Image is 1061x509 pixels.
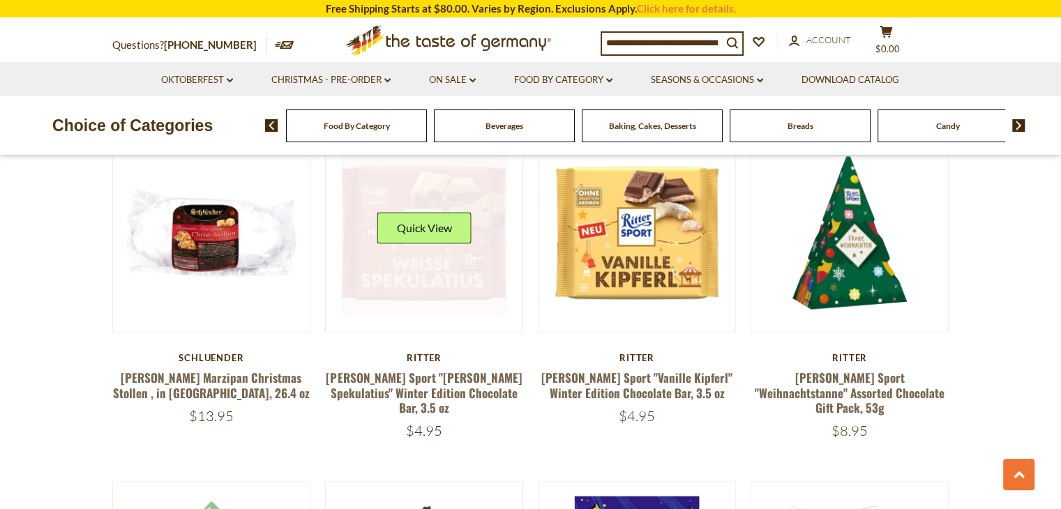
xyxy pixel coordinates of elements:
[609,121,696,131] a: Baking, Cakes, Desserts
[429,73,476,88] a: On Sale
[788,121,813,131] a: Breads
[751,352,949,363] div: Ritter
[539,134,736,331] img: Ritter Sport "Vanille Kipferl" Winter Edition Chocolate Bar, 3.5 oz
[936,121,960,131] a: Candy
[538,352,737,363] div: Ritter
[806,34,851,45] span: Account
[486,121,523,131] a: Beverages
[161,73,233,88] a: Oktoberfest
[271,73,391,88] a: Christmas - PRE-ORDER
[789,33,851,48] a: Account
[619,407,655,425] span: $4.95
[802,73,899,88] a: Download Catalog
[832,422,868,439] span: $8.95
[326,369,522,416] a: [PERSON_NAME] Sport "[PERSON_NAME] Spekulatius" Winter Edition Chocolate Bar, 3.5 oz
[651,73,763,88] a: Seasons & Occasions
[113,369,310,401] a: [PERSON_NAME] Marzipan Christmas Stollen , in [GEOGRAPHIC_DATA], 26.4 oz
[325,352,524,363] div: Ritter
[113,134,310,331] img: Schluender Marzipan Christmas Stollen , in Cello, 26.4 oz
[265,119,278,132] img: previous arrow
[112,36,267,54] p: Questions?
[164,38,257,51] a: [PHONE_NUMBER]
[326,134,523,331] img: Ritter Sport "Weiss Spekulatius" Winter Edition Chocolate Bar, 3.5 oz
[377,212,471,243] button: Quick View
[324,121,390,131] a: Food By Category
[541,369,732,401] a: [PERSON_NAME] Sport "Vanille Kipferl" Winter Edition Chocolate Bar, 3.5 oz
[875,43,900,54] span: $0.00
[514,73,612,88] a: Food By Category
[755,369,945,416] a: [PERSON_NAME] Sport "Weihnachtstanne" Assorted Chocolate Gift Pack, 53g
[751,134,949,331] img: Ritter Sport "Weihnachtstanne" Assorted Chocolate Gift Pack, 53g
[406,422,442,439] span: $4.95
[112,352,311,363] div: Schluender
[637,2,736,15] a: Click here for details.
[866,25,908,60] button: $0.00
[189,407,234,425] span: $13.95
[1012,119,1025,132] img: next arrow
